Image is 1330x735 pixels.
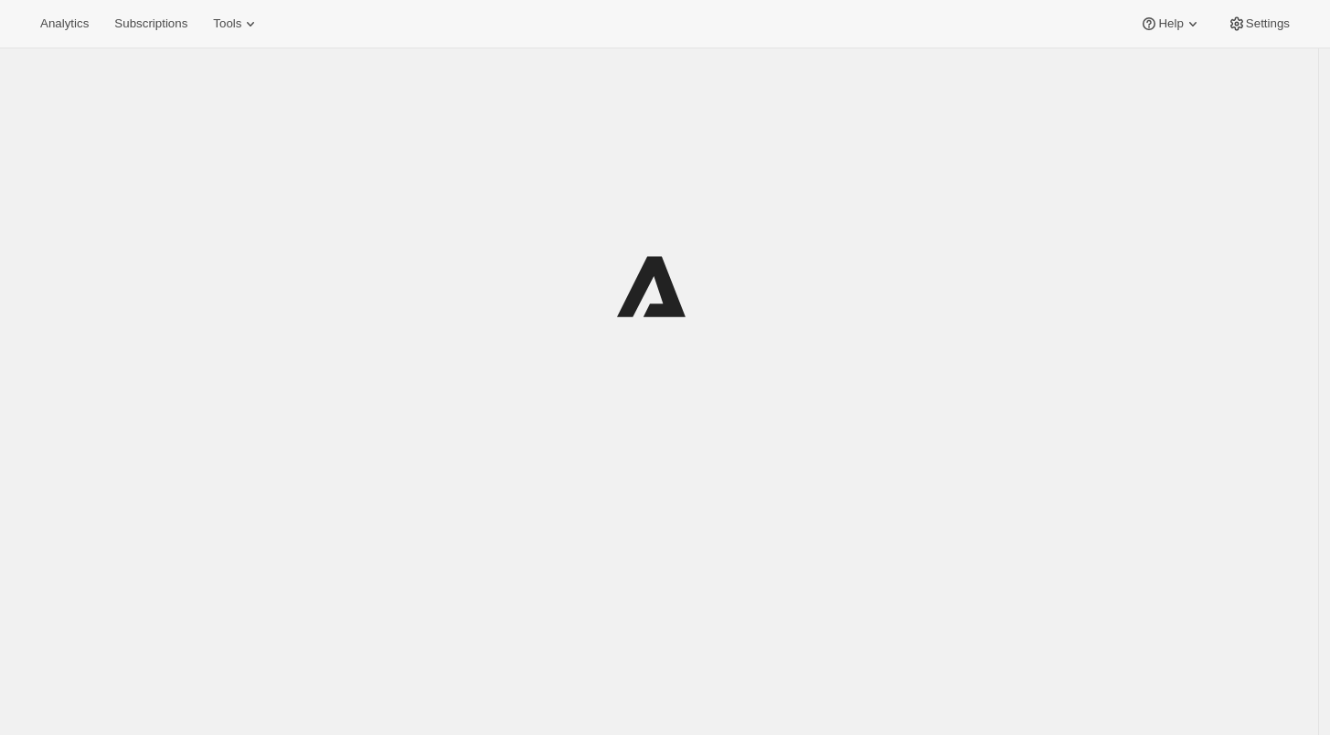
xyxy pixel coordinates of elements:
[202,11,271,37] button: Tools
[1217,11,1301,37] button: Settings
[114,16,187,31] span: Subscriptions
[29,11,100,37] button: Analytics
[1246,16,1290,31] span: Settings
[1129,11,1212,37] button: Help
[103,11,198,37] button: Subscriptions
[213,16,241,31] span: Tools
[1158,16,1183,31] span: Help
[40,16,89,31] span: Analytics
